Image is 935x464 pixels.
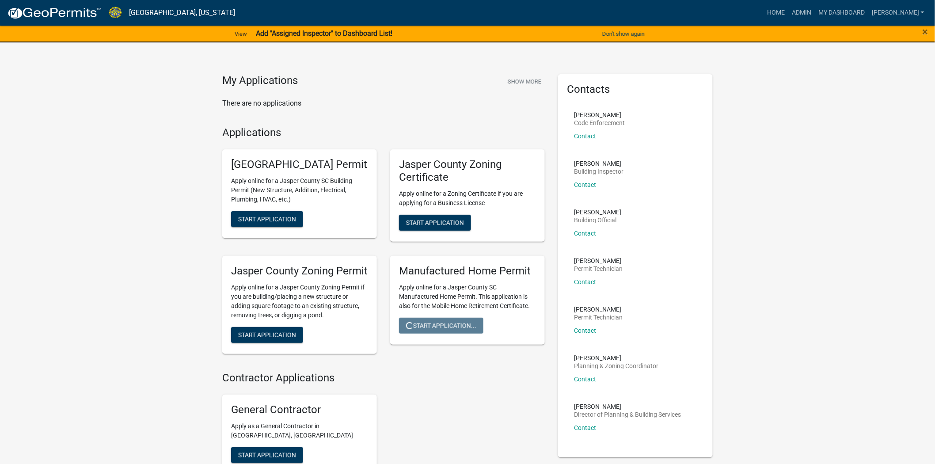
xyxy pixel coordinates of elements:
h4: Applications [222,126,545,139]
span: Start Application [238,452,296,459]
span: Start Application... [406,322,476,329]
a: Admin [788,4,815,21]
p: Director of Planning & Building Services [574,411,681,418]
a: [PERSON_NAME] [868,4,928,21]
h5: Jasper County Zoning Permit [231,265,368,278]
a: [GEOGRAPHIC_DATA], [US_STATE] [129,5,235,20]
p: Permit Technician [574,266,623,272]
a: Contact [574,376,596,383]
button: Start Application [231,327,303,343]
a: Contact [574,230,596,237]
strong: Add "Assigned Inspector" to Dashboard List! [256,29,392,38]
p: Building Official [574,217,621,223]
h4: My Applications [222,74,298,87]
p: [PERSON_NAME] [574,209,621,215]
span: Start Application [406,219,464,226]
h5: [GEOGRAPHIC_DATA] Permit [231,158,368,171]
wm-workflow-list-section: Applications [222,126,545,361]
a: My Dashboard [815,4,868,21]
h5: General Contractor [231,403,368,416]
p: Permit Technician [574,314,623,320]
p: Apply online for a Jasper County SC Building Permit (New Structure, Addition, Electrical, Plumbin... [231,176,368,204]
a: Contact [574,327,596,334]
p: [PERSON_NAME] [574,160,623,167]
p: Apply online for a Jasper County SC Manufactured Home Permit. This application is also for the Mo... [399,283,536,311]
p: Building Inspector [574,168,623,175]
span: × [923,26,928,38]
h5: Jasper County Zoning Certificate [399,158,536,184]
button: Start Application [231,447,303,463]
p: [PERSON_NAME] [574,112,625,118]
p: Planning & Zoning Coordinator [574,363,658,369]
p: There are no applications [222,98,545,109]
a: Contact [574,133,596,140]
button: Close [923,27,928,37]
h4: Contractor Applications [222,372,545,384]
button: Start Application [231,211,303,227]
p: [PERSON_NAME] [574,258,623,264]
p: [PERSON_NAME] [574,355,658,361]
span: Start Application [238,331,296,338]
a: Home [764,4,788,21]
button: Start Application [399,215,471,231]
button: Start Application... [399,318,483,334]
p: [PERSON_NAME] [574,403,681,410]
p: Apply online for a Jasper County Zoning Permit if you are building/placing a new structure or add... [231,283,368,320]
p: [PERSON_NAME] [574,306,623,312]
img: Jasper County, South Carolina [109,7,122,19]
button: Show More [504,74,545,89]
h5: Manufactured Home Permit [399,265,536,278]
p: Apply as a General Contractor in [GEOGRAPHIC_DATA], [GEOGRAPHIC_DATA] [231,422,368,440]
span: Start Application [238,216,296,223]
button: Don't show again [599,27,648,41]
a: Contact [574,424,596,431]
h5: Contacts [567,83,704,96]
a: View [231,27,251,41]
p: Apply online for a Zoning Certificate if you are applying for a Business License [399,189,536,208]
a: Contact [574,278,596,285]
p: Code Enforcement [574,120,625,126]
a: Contact [574,181,596,188]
